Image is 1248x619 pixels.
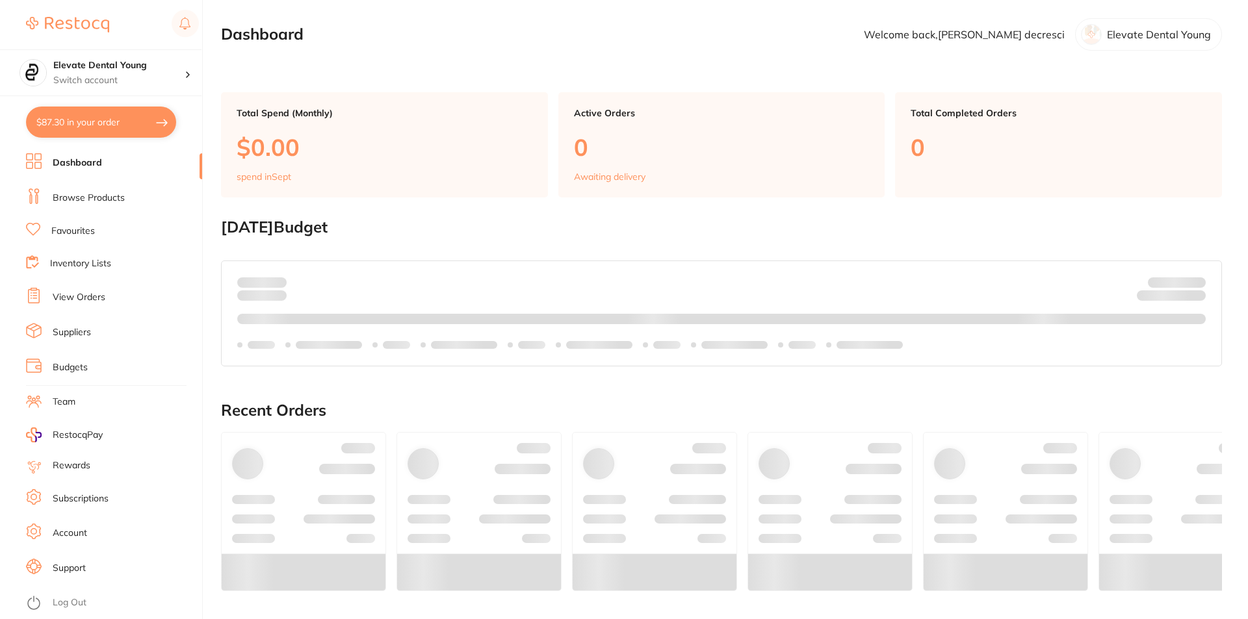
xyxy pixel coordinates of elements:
a: Browse Products [53,192,125,205]
p: 0 [574,134,870,160]
a: Log Out [53,596,86,609]
a: Total Spend (Monthly)$0.00spend inSept [221,92,548,197]
a: Team [53,396,75,409]
p: Active Orders [574,108,870,118]
p: 0 [911,134,1206,160]
img: RestocqPay [26,427,42,442]
a: Favourites [51,225,95,238]
p: Remaining: [1137,288,1206,303]
a: Active Orders0Awaiting delivery [558,92,885,197]
p: Labels extended [837,340,903,350]
strong: $0.00 [1183,292,1206,304]
p: Elevate Dental Young [1107,29,1211,40]
p: Awaiting delivery [574,171,645,182]
p: Labels [653,340,681,350]
p: Labels [788,340,816,350]
p: spend in Sept [237,171,291,182]
a: Rewards [53,459,90,472]
p: Labels extended [701,340,768,350]
button: Log Out [26,593,198,614]
h2: Recent Orders [221,401,1222,420]
p: Labels extended [431,340,497,350]
a: Total Completed Orders0 [895,92,1222,197]
p: Labels [383,340,410,350]
a: Subscriptions [53,492,109,505]
span: RestocqPay [53,429,103,442]
a: Support [53,562,86,575]
a: Budgets [53,361,88,374]
p: Spent: [237,277,287,287]
p: Labels extended [566,340,632,350]
p: Switch account [53,74,185,87]
a: RestocqPay [26,427,103,442]
a: Account [53,527,87,540]
p: Labels [248,340,275,350]
h2: Dashboard [221,25,304,44]
p: month [237,288,287,303]
button: $87.30 in your order [26,107,176,138]
a: Restocq Logo [26,10,109,40]
a: Inventory Lists [50,257,111,270]
p: Labels extended [296,340,362,350]
strong: $NaN [1180,276,1206,288]
a: View Orders [53,291,105,304]
a: Suppliers [53,326,91,339]
img: Elevate Dental Young [20,60,46,86]
h4: Elevate Dental Young [53,59,185,72]
img: Restocq Logo [26,17,109,32]
p: Welcome back, [PERSON_NAME] decresci [864,29,1065,40]
p: Labels [518,340,545,350]
a: Dashboard [53,157,102,170]
p: $0.00 [237,134,532,160]
strong: $0.00 [264,276,287,288]
h2: [DATE] Budget [221,218,1222,236]
p: Total Spend (Monthly) [237,108,532,118]
p: Budget: [1148,277,1206,287]
p: Total Completed Orders [911,108,1206,118]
